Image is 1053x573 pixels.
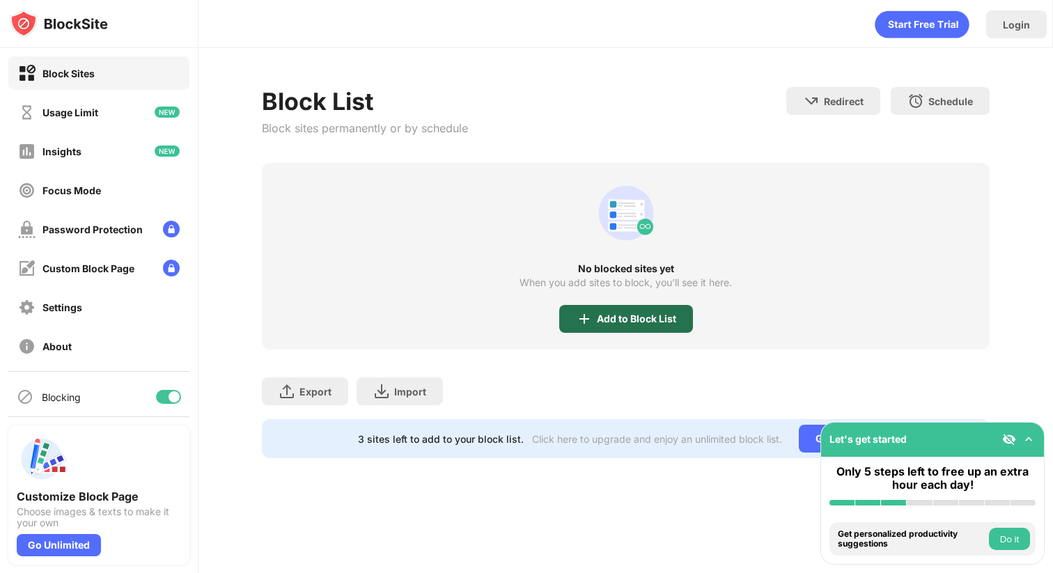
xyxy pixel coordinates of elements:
[875,10,969,38] div: animation
[42,223,143,235] div: Password Protection
[18,260,36,277] img: customize-block-page-off.svg
[989,528,1030,550] button: Do it
[17,434,67,484] img: push-custom-page.svg
[1022,432,1036,446] img: omni-setup-toggle.svg
[10,10,108,38] img: logo-blocksite.svg
[799,425,894,453] div: Go Unlimited
[824,95,864,107] div: Redirect
[42,185,101,196] div: Focus Mode
[18,299,36,316] img: settings-off.svg
[597,313,676,324] div: Add to Block List
[18,104,36,121] img: time-usage-off.svg
[42,68,95,79] div: Block Sites
[1002,432,1016,446] img: eye-not-visible.svg
[17,388,33,405] img: blocking-icon.svg
[262,87,468,116] div: Block List
[155,146,180,157] img: new-icon.svg
[532,433,782,445] div: Click here to upgrade and enjoy an unlimited block list.
[394,386,426,398] div: Import
[18,143,36,160] img: insights-off.svg
[18,65,36,82] img: block-on.svg
[18,221,36,238] img: password-protection-off.svg
[17,489,181,503] div: Customize Block Page
[18,338,36,355] img: about-off.svg
[829,433,907,445] div: Let's get started
[17,506,181,528] div: Choose images & texts to make it your own
[262,121,468,135] div: Block sites permanently or by schedule
[262,263,990,274] div: No blocked sites yet
[163,221,180,237] img: lock-menu.svg
[163,260,180,276] img: lock-menu.svg
[155,107,180,118] img: new-icon.svg
[42,301,82,313] div: Settings
[838,529,985,549] div: Get personalized productivity suggestions
[928,95,973,107] div: Schedule
[42,146,81,157] div: Insights
[42,107,98,118] div: Usage Limit
[42,340,72,352] div: About
[593,180,660,246] div: animation
[829,465,1036,492] div: Only 5 steps left to free up an extra hour each day!
[299,386,331,398] div: Export
[17,534,101,556] div: Go Unlimited
[18,182,36,199] img: focus-off.svg
[520,277,732,288] div: When you add sites to block, you’ll see it here.
[42,391,81,403] div: Blocking
[1003,19,1030,31] div: Login
[358,433,524,445] div: 3 sites left to add to your block list.
[42,262,134,274] div: Custom Block Page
